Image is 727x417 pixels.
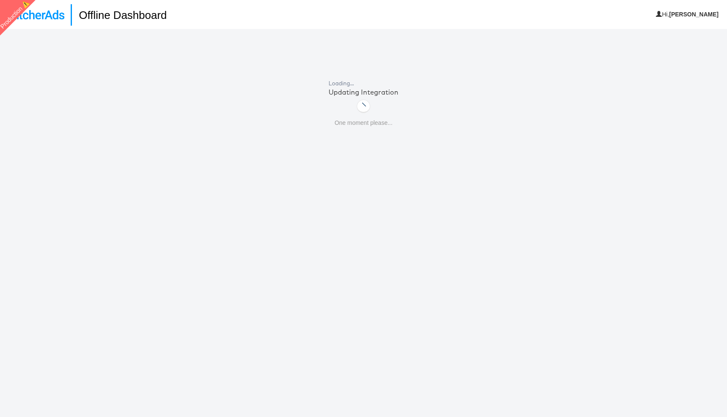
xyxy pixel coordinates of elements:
h1: Offline Dashboard [71,4,167,26]
b: [PERSON_NAME] [669,11,719,18]
div: Loading... [329,79,398,87]
p: One moment please... [334,119,393,127]
div: Updating Integration [329,87,398,97]
img: StitcherAds [6,10,64,19]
